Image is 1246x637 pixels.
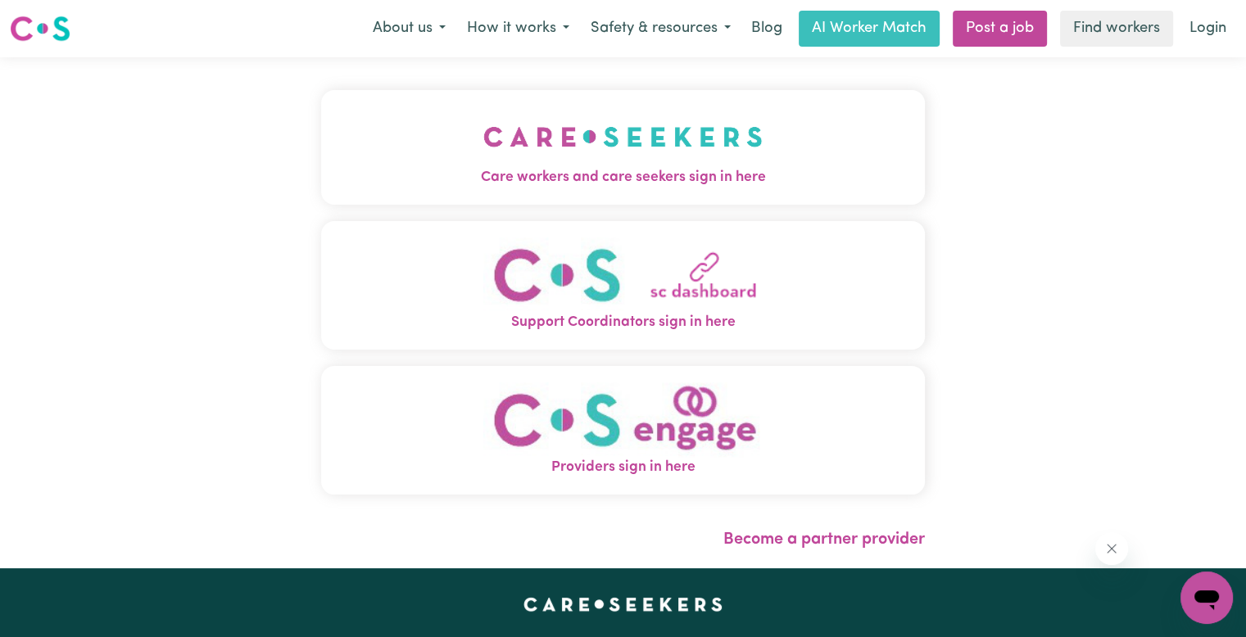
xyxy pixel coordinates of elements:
[580,11,741,46] button: Safety & resources
[1060,11,1173,47] a: Find workers
[321,90,925,205] button: Care workers and care seekers sign in here
[321,167,925,188] span: Care workers and care seekers sign in here
[723,531,925,548] a: Become a partner provider
[321,457,925,478] span: Providers sign in here
[1180,571,1233,624] iframe: Button to launch messaging window
[10,14,70,43] img: Careseekers logo
[741,11,792,47] a: Blog
[362,11,456,46] button: About us
[321,312,925,333] span: Support Coordinators sign in here
[456,11,580,46] button: How it works
[953,11,1047,47] a: Post a job
[321,221,925,350] button: Support Coordinators sign in here
[10,11,99,25] span: Need any help?
[1095,532,1128,565] iframe: Close message
[1180,11,1236,47] a: Login
[10,10,70,47] a: Careseekers logo
[523,598,723,611] a: Careseekers home page
[799,11,940,47] a: AI Worker Match
[321,366,925,495] button: Providers sign in here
